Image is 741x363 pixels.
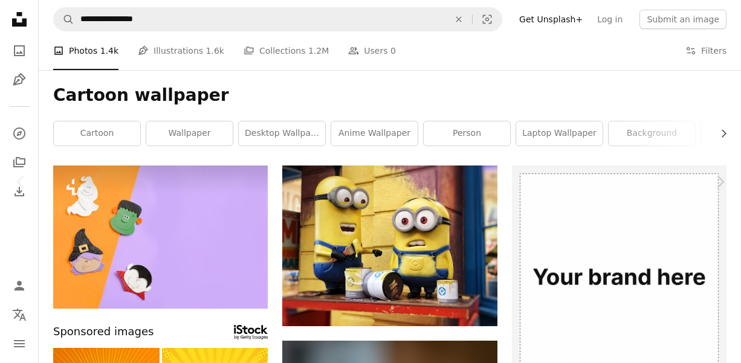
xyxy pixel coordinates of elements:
button: Clear [445,8,472,31]
a: person [424,121,510,146]
img: two Minions character figure on red table [282,165,497,326]
a: Illustrations 1.6k [138,31,224,70]
button: Search Unsplash [54,8,74,31]
button: Visual search [473,8,502,31]
span: 1.6k [206,44,224,57]
button: Submit an image [639,10,726,29]
h1: Cartoon wallpaper [53,85,726,106]
button: Language [7,303,31,327]
a: cartoon [54,121,140,146]
button: scroll list to the right [713,121,726,146]
a: Collections 1.2M [244,31,329,70]
a: Photos [7,39,31,63]
a: Get Unsplash+ [512,10,590,29]
a: wallpaper [146,121,233,146]
a: anime wallpaper [331,121,418,146]
a: Log in [590,10,630,29]
img: a group of paper cut outs of halloween characters [53,165,268,309]
a: Illustrations [7,68,31,92]
form: Find visuals sitewide [53,7,502,31]
span: 1.2M [308,44,329,57]
span: Sponsored images [53,323,154,341]
a: desktop wallpaper [239,121,325,146]
a: a group of paper cut outs of halloween characters [53,231,268,242]
a: Log in / Sign up [7,274,31,298]
a: background [609,121,695,146]
button: Filters [685,31,726,70]
a: two Minions character figure on red table [282,240,497,251]
a: Users 0 [348,31,396,70]
a: Explore [7,121,31,146]
a: laptop wallpaper [516,121,603,146]
span: 0 [390,44,396,57]
button: Menu [7,332,31,356]
a: Next [699,124,741,240]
